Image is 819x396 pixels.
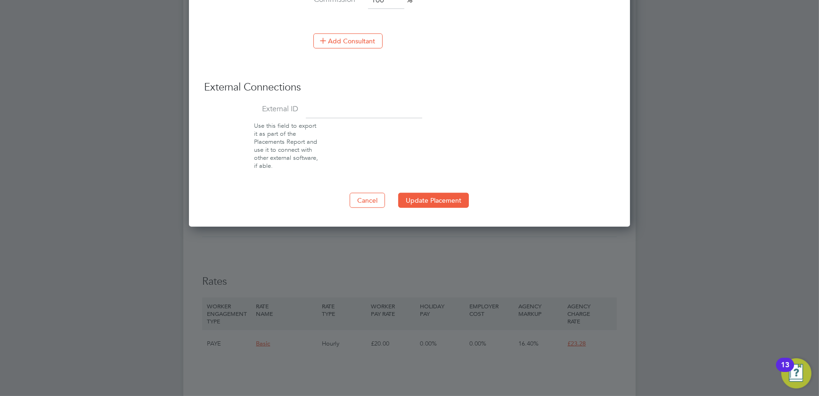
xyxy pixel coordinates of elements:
[313,33,383,49] button: Add Consultant
[254,122,318,169] span: Use this field to export it as part of the Placements Report and use it to connect with other ext...
[204,81,615,94] h3: External Connections
[398,193,469,208] button: Update Placement
[781,358,811,388] button: Open Resource Center, 13 new notifications
[204,104,298,114] label: External ID
[350,193,385,208] button: Cancel
[781,365,789,377] div: 13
